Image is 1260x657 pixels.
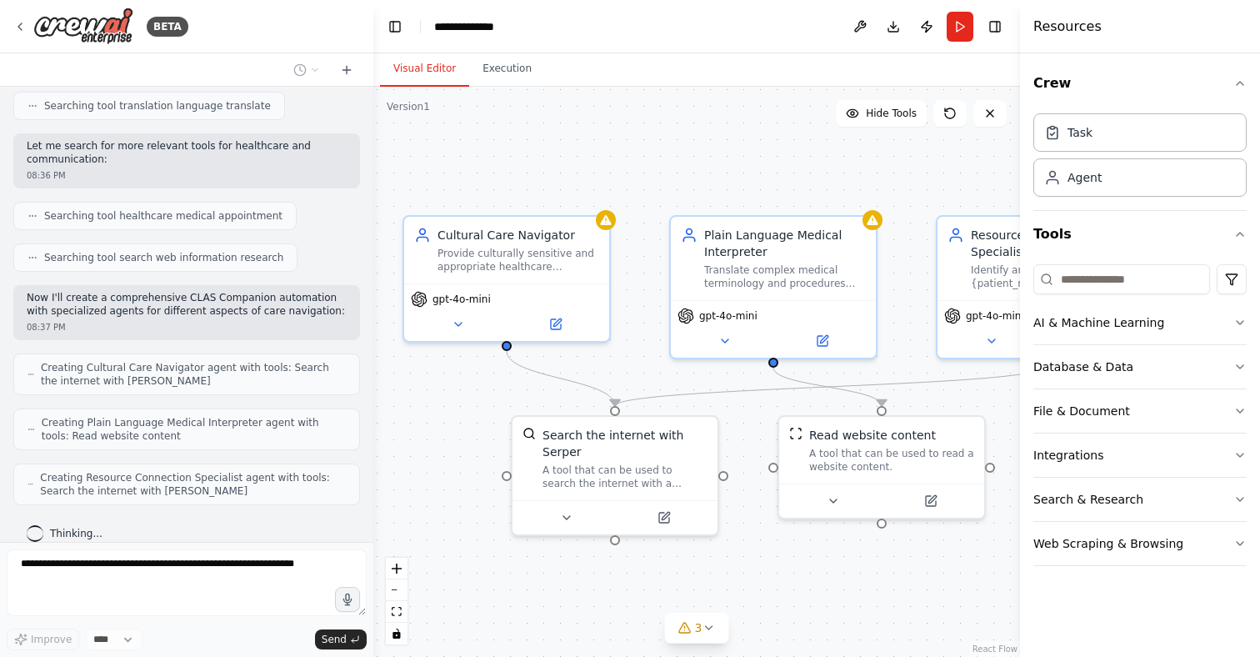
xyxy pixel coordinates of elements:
[542,464,707,490] div: A tool that can be used to search the internet with a search_query. Supports different search typ...
[775,331,869,351] button: Open in side panel
[386,623,407,644] button: toggle interactivity
[432,293,491,306] span: gpt-4o-mini
[33,8,133,45] img: Logo
[27,321,347,334] div: 08:37 PM
[315,629,367,649] button: Send
[469,52,545,87] button: Execution
[386,579,407,601] button: zoom out
[1033,478,1247,521] button: Search & Research
[522,427,536,440] img: SerperDevTool
[44,251,283,264] span: Searching tool search web information research
[695,619,702,636] span: 3
[437,227,599,243] div: Cultural Care Navigator
[44,209,282,223] span: Searching tool healthcare medical appointment
[1067,169,1102,186] div: Agent
[789,427,802,440] img: ScrapeWebsiteTool
[335,587,360,612] button: Click to speak your automation idea
[383,15,407,38] button: Hide left sidebar
[386,601,407,623] button: fit view
[387,100,430,113] div: Version 1
[322,633,347,646] span: Send
[971,227,1132,260] div: Resource Connection Specialist
[704,263,866,290] div: Translate complex medical terminology and procedures into simple, understandable language in {pre...
[42,416,346,443] span: Creating Plain Language Medical Interpreter agent with tools: Read website content
[1033,301,1247,344] button: AI & Machine Learning
[1033,60,1247,107] button: Crew
[836,100,927,127] button: Hide Tools
[1033,522,1247,565] button: Web Scraping & Browsing
[809,427,936,444] div: Read website content
[498,351,623,406] g: Edge from e16bec40-733f-42e9-9d1b-77d355447518 to 497e4099-6824-415b-b12a-cc24a9e38c4c
[883,491,977,511] button: Open in side panel
[27,140,347,166] p: Let me search for more relevant tools for healthcare and communication:
[7,629,79,650] button: Improve
[41,361,346,388] span: Creating Cultural Care Navigator agent with tools: Search the internet with [PERSON_NAME]
[27,292,347,318] p: Now I'll create a comprehensive CLAS Companion automation with specialized agents for different a...
[866,107,917,120] span: Hide Tools
[386,558,407,644] div: React Flow controls
[437,247,599,273] div: Provide culturally sensitive and appropriate healthcare navigation guidance for {patient_name} fr...
[809,447,974,474] div: A tool that can be used to read a website content.
[1067,124,1092,141] div: Task
[1033,211,1247,258] button: Tools
[983,15,1007,38] button: Hide right sidebar
[542,427,707,460] div: Search the internet with Serper
[971,263,1132,290] div: Identify and connect {patient_name} with practical resources including transportation services, c...
[386,558,407,579] button: zoom in
[699,309,757,323] span: gpt-4o-mini
[27,169,347,182] div: 08:36 PM
[1033,389,1247,433] button: File & Document
[1033,107,1247,210] div: Crew
[31,633,72,646] span: Improve
[704,227,866,260] div: Plain Language Medical Interpreter
[1033,434,1247,477] button: Integrations
[777,415,986,519] div: ScrapeWebsiteToolRead website contentA tool that can be used to read a website content.
[44,99,271,113] span: Searching tool translation language translate
[287,60,327,80] button: Switch to previous chat
[333,60,360,80] button: Start a new chat
[669,215,877,359] div: Plain Language Medical InterpreterTranslate complex medical terminology and procedures into simpl...
[402,215,611,343] div: Cultural Care NavigatorProvide culturally sensitive and appropriate healthcare navigation guidanc...
[511,415,719,536] div: SerperDevToolSearch the internet with SerperA tool that can be used to search the internet with a...
[665,613,729,644] button: 3
[617,508,711,528] button: Open in side panel
[50,527,102,540] span: Thinking...
[936,215,1144,359] div: Resource Connection SpecialistIdentify and connect {patient_name} with practical resources includ...
[765,368,890,406] g: Edge from 44bb492d-8f0a-43de-b9c0-be0facd3e66d to e8dbd16b-077a-4f36-abc8-a11f542c7997
[1033,258,1247,579] div: Tools
[40,471,346,498] span: Creating Resource Connection Specialist agent with tools: Search the internet with [PERSON_NAME]
[972,644,1017,654] a: React Flow attribution
[966,309,1024,323] span: gpt-4o-mini
[1033,17,1102,37] h4: Resources
[1033,345,1247,389] button: Database & Data
[147,17,188,37] div: BETA
[434,18,518,35] nav: breadcrumb
[380,52,469,87] button: Visual Editor
[607,368,1048,406] g: Edge from dc7456ed-67c0-4ac7-a11e-b9de4c3c3a5b to 497e4099-6824-415b-b12a-cc24a9e38c4c
[508,314,602,334] button: Open in side panel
